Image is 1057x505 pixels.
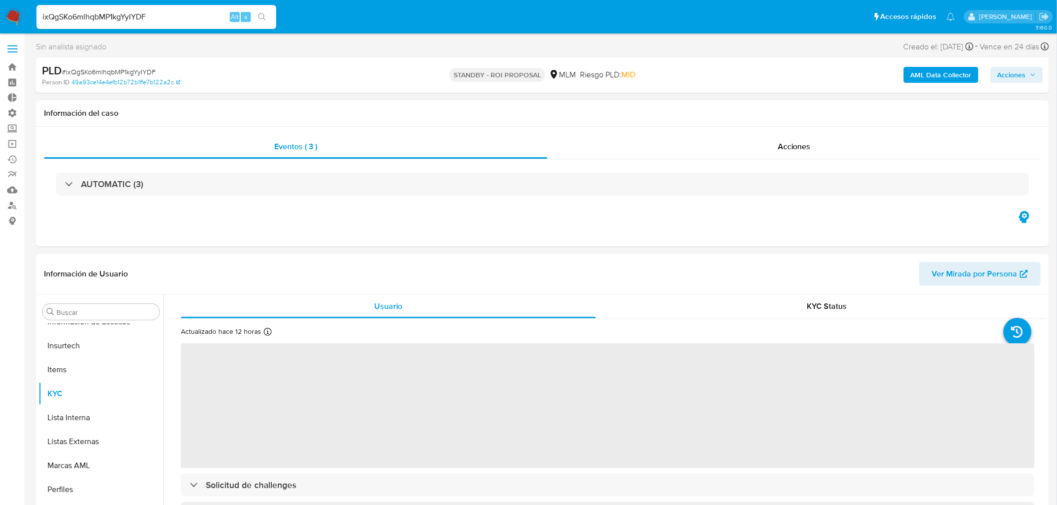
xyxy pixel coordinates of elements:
div: MLM [549,69,576,80]
h3: Solicitud de challenges [206,480,296,491]
span: ‌ [181,343,1035,468]
a: Salir [1039,11,1050,22]
button: AML Data Collector [904,67,979,83]
a: 49a93ce14e4efb12b72b1ffe7b122a2c [71,78,180,87]
span: s [244,12,247,21]
div: AUTOMATIC (3) [56,173,1029,196]
span: Riesgo PLD: [580,69,635,80]
span: Usuario [374,300,403,312]
button: Buscar [46,308,54,316]
button: Items [38,358,163,382]
span: KYC Status [807,300,847,312]
button: Ver Mirada por Persona [919,262,1041,286]
b: Person ID [42,78,69,87]
button: Perfiles [38,478,163,502]
span: MID [621,69,635,80]
span: Eventos ( 3 ) [274,141,317,152]
span: Ver Mirada por Persona [932,262,1018,286]
span: - [976,40,978,53]
span: Acciones [778,141,811,152]
span: # ixQgSKo6mlhqbMP1kgYyIYDF [62,67,156,77]
p: carlos.obholz@mercadolibre.com [979,12,1036,21]
span: Vence en 24 días [980,41,1040,52]
h1: Información de Usuario [44,269,128,279]
span: Acciones [998,67,1026,83]
span: Accesos rápidos [881,11,937,22]
input: Buscar [56,308,155,317]
input: Buscar usuario o caso... [36,10,276,23]
b: PLD [42,62,62,78]
div: Creado el: [DATE] [904,40,974,53]
button: Lista Interna [38,406,163,430]
span: Alt [231,12,239,21]
p: STANDBY - ROI PROPOSAL [450,68,545,82]
button: Listas Externas [38,430,163,454]
h3: AUTOMATIC (3) [81,179,143,190]
span: Sin analista asignado [36,41,106,52]
h1: Información del caso [44,108,1041,118]
a: Notificaciones [947,12,955,21]
div: Solicitud de challenges [181,474,1035,497]
button: Insurtech [38,334,163,358]
button: Marcas AML [38,454,163,478]
button: Acciones [991,67,1043,83]
p: Actualizado hace 12 horas [181,327,261,336]
b: AML Data Collector [911,67,972,83]
button: search-icon [252,10,272,24]
button: KYC [38,382,163,406]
